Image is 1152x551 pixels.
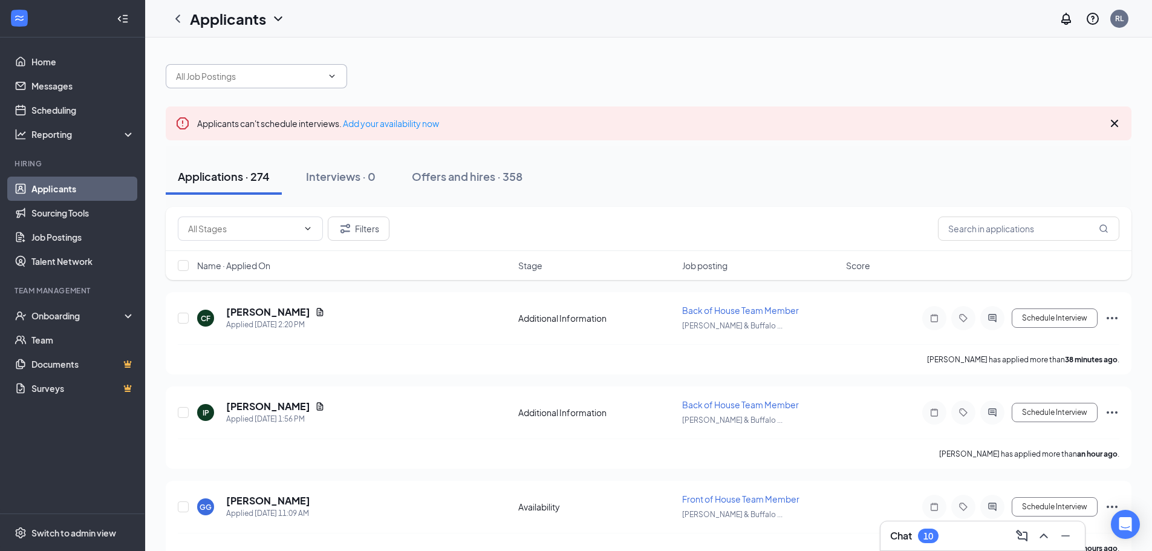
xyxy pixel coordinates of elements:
button: Schedule Interview [1012,497,1098,517]
svg: Tag [956,313,971,323]
span: [PERSON_NAME] & Buffalo ... [682,416,783,425]
b: an hour ago [1077,449,1118,458]
h5: [PERSON_NAME] [226,305,310,319]
svg: Ellipses [1105,311,1119,325]
svg: Document [315,307,325,317]
b: 38 minutes ago [1065,355,1118,364]
p: [PERSON_NAME] has applied more than . [927,354,1119,365]
div: Team Management [15,285,132,296]
div: Interviews · 0 [306,169,376,184]
a: Messages [31,74,135,98]
a: Add your availability now [343,118,439,129]
input: All Stages [188,222,298,235]
svg: ChevronDown [271,11,285,26]
svg: Document [315,402,325,411]
div: Additional Information [518,312,675,324]
svg: ActiveChat [985,502,1000,512]
span: [PERSON_NAME] & Buffalo ... [682,510,783,519]
svg: Tag [956,502,971,512]
div: Reporting [31,128,135,140]
a: Applicants [31,177,135,201]
div: Applied [DATE] 11:09 AM [226,507,310,520]
a: Sourcing Tools [31,201,135,225]
a: Team [31,328,135,352]
div: Additional Information [518,406,675,419]
button: Minimize [1056,526,1075,546]
svg: Settings [15,527,27,539]
svg: Error [175,116,190,131]
div: Hiring [15,158,132,169]
svg: Analysis [15,128,27,140]
svg: MagnifyingGlass [1099,224,1108,233]
svg: Ellipses [1105,500,1119,514]
svg: Notifications [1059,11,1073,26]
h5: [PERSON_NAME] [226,494,310,507]
svg: ChevronLeft [171,11,185,26]
input: All Job Postings [176,70,322,83]
a: Scheduling [31,98,135,122]
svg: ActiveChat [985,313,1000,323]
div: Open Intercom Messenger [1111,510,1140,539]
svg: Minimize [1058,529,1073,543]
svg: Note [927,502,942,512]
span: Back of House Team Member [682,399,799,410]
span: Back of House Team Member [682,305,799,316]
svg: WorkstreamLogo [13,12,25,24]
h3: Chat [890,529,912,543]
div: Switch to admin view [31,527,116,539]
div: GG [200,502,212,512]
svg: Tag [956,408,971,417]
h5: [PERSON_NAME] [226,400,310,413]
div: Applications · 274 [178,169,270,184]
div: Availability [518,501,675,513]
a: Talent Network [31,249,135,273]
svg: Ellipses [1105,405,1119,420]
span: Stage [518,259,542,272]
span: Name · Applied On [197,259,270,272]
span: Front of House Team Member [682,494,799,504]
svg: ChevronDown [303,224,313,233]
svg: ChevronDown [327,71,337,81]
span: [PERSON_NAME] & Buffalo ... [682,321,783,330]
div: Offers and hires · 358 [412,169,522,184]
svg: Collapse [117,13,129,25]
button: Filter Filters [328,217,389,241]
div: 10 [923,531,933,541]
button: Schedule Interview [1012,403,1098,422]
input: Search in applications [938,217,1119,241]
svg: Filter [338,221,353,236]
p: [PERSON_NAME] has applied more than . [939,449,1119,459]
div: RL [1115,13,1124,24]
a: SurveysCrown [31,376,135,400]
div: CF [201,313,210,324]
svg: UserCheck [15,310,27,322]
svg: ComposeMessage [1015,529,1029,543]
span: Job posting [682,259,727,272]
a: Home [31,50,135,74]
button: ChevronUp [1034,526,1053,546]
span: Applicants can't schedule interviews. [197,118,439,129]
div: Applied [DATE] 1:56 PM [226,413,325,425]
svg: ChevronUp [1036,529,1051,543]
div: IP [203,408,209,418]
button: Schedule Interview [1012,308,1098,328]
svg: ActiveChat [985,408,1000,417]
svg: Note [927,313,942,323]
a: Job Postings [31,225,135,249]
div: Onboarding [31,310,125,322]
span: Score [846,259,870,272]
a: DocumentsCrown [31,352,135,376]
svg: Note [927,408,942,417]
button: ComposeMessage [1012,526,1032,546]
h1: Applicants [190,8,266,29]
div: Applied [DATE] 2:20 PM [226,319,325,331]
svg: Cross [1107,116,1122,131]
svg: QuestionInfo [1085,11,1100,26]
